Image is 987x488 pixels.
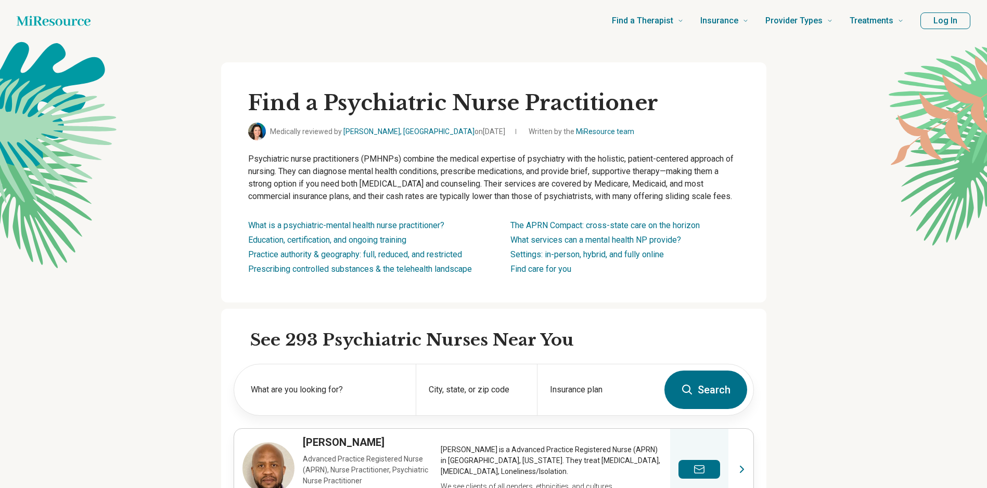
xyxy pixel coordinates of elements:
[920,12,970,29] button: Log In
[510,220,700,230] a: The APRN Compact: cross-state care on the horizon
[248,235,406,245] a: Education, certification, and ongoing training
[576,127,634,136] a: MiResource team
[248,153,739,203] p: Psychiatric nurse practitioners (PMHNPs) combine the medical expertise of psychiatry with the hol...
[343,127,475,136] a: [PERSON_NAME], [GEOGRAPHIC_DATA]
[17,10,91,31] a: Home page
[510,264,571,274] a: Find care for you
[510,249,664,259] a: Settings: in-person, hybrid, and fully online
[850,14,893,28] span: Treatments
[664,371,747,409] button: Search
[510,235,681,245] a: What services can a mental health NP provide?
[678,460,720,479] button: Send a message
[475,127,505,136] span: on [DATE]
[700,14,738,28] span: Insurance
[248,249,462,259] a: Practice authority & geography: full, reduced, and restricted
[270,126,505,137] span: Medically reviewed by
[765,14,823,28] span: Provider Types
[529,126,634,137] span: Written by the
[248,220,444,230] a: What is a psychiatric-mental health nurse practitioner?
[250,329,754,351] h2: See 293 Psychiatric Nurses Near You
[612,14,673,28] span: Find a Therapist
[248,89,739,116] h1: Find a Psychiatric Nurse Practitioner
[248,264,472,274] a: Prescribing controlled substances & the telehealth landscape
[251,384,403,396] label: What are you looking for?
